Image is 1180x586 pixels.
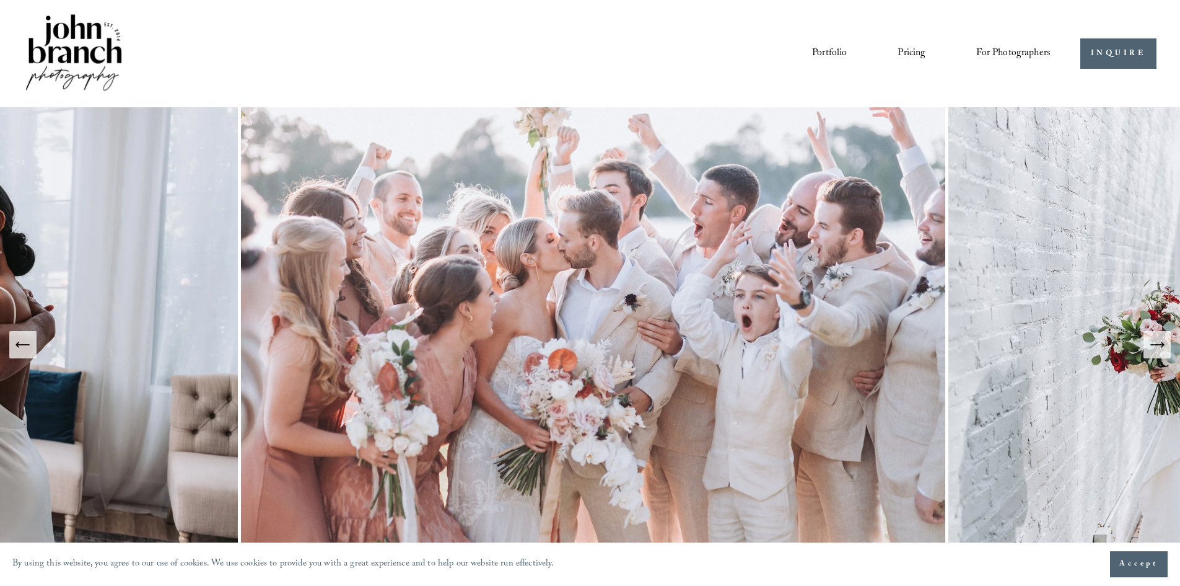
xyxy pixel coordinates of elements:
[1143,331,1171,358] button: Next Slide
[12,556,554,574] p: By using this website, you agree to our use of cookies. We use cookies to provide you with a grea...
[1119,558,1158,570] span: Accept
[24,12,124,95] img: John Branch IV Photography
[812,43,847,64] a: Portfolio
[976,43,1051,64] a: folder dropdown
[976,44,1051,63] span: For Photographers
[9,331,37,358] button: Previous Slide
[898,43,925,64] a: Pricing
[1080,38,1156,69] a: INQUIRE
[1110,551,1168,577] button: Accept
[238,107,948,582] img: A wedding party celebrating outdoors, featuring a bride and groom kissing amidst cheering bridesm...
